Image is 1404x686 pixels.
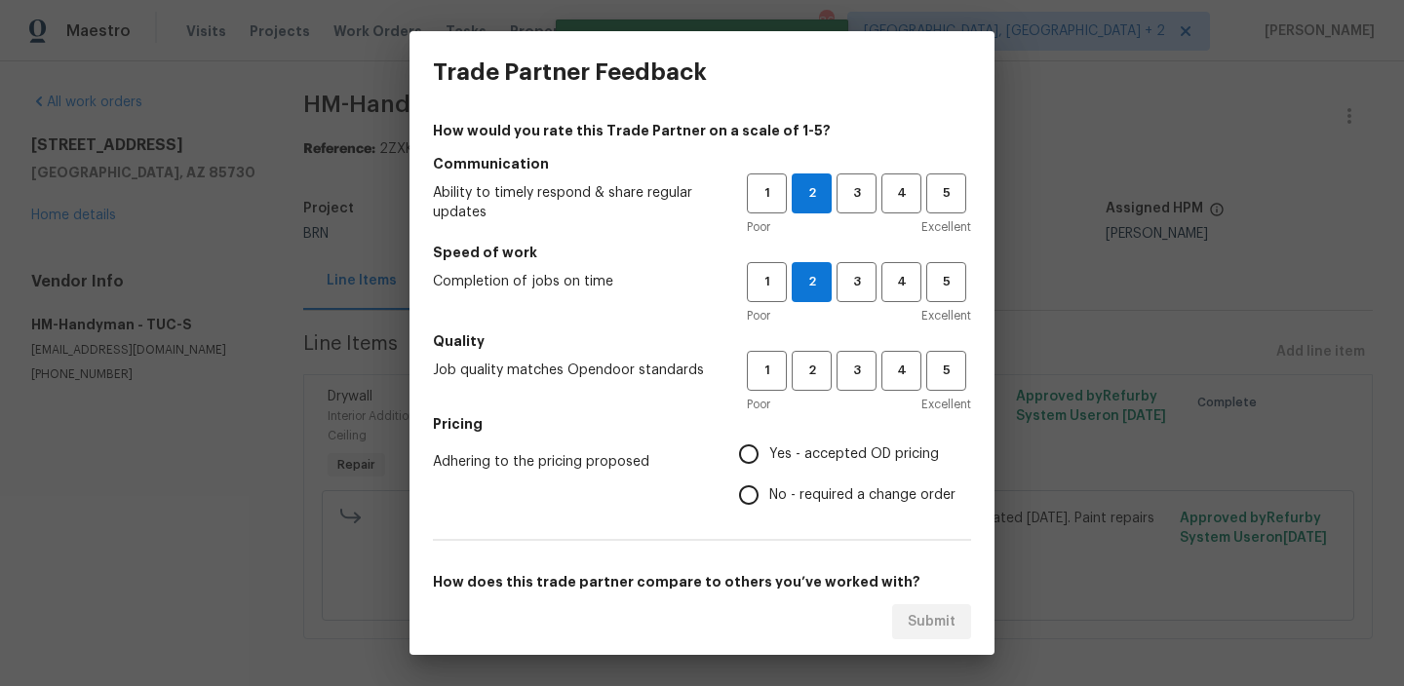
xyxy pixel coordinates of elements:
[838,271,875,293] span: 3
[926,173,966,213] button: 5
[883,360,919,382] span: 4
[433,243,971,262] h5: Speed of work
[769,485,955,506] span: No - required a change order
[747,217,770,237] span: Poor
[433,572,971,591] h5: How does this trade partner compare to others you’ve worked with?
[921,217,971,237] span: Excellent
[838,360,875,382] span: 3
[881,351,921,391] button: 4
[793,271,831,293] span: 2
[928,271,964,293] span: 5
[838,182,875,205] span: 3
[921,306,971,325] span: Excellent
[792,351,832,391] button: 2
[926,262,966,302] button: 5
[837,173,877,213] button: 3
[747,262,787,302] button: 1
[739,434,971,515] div: Pricing
[433,154,971,173] h5: Communication
[792,262,832,302] button: 2
[433,414,971,434] h5: Pricing
[433,331,971,351] h5: Quality
[433,58,707,86] h3: Trade Partner Feedback
[433,121,971,140] h4: How would you rate this Trade Partner on a scale of 1-5?
[433,361,716,380] span: Job quality matches Opendoor standards
[433,183,716,222] span: Ability to timely respond & share regular updates
[921,395,971,414] span: Excellent
[749,182,785,205] span: 1
[926,351,966,391] button: 5
[883,182,919,205] span: 4
[433,272,716,291] span: Completion of jobs on time
[747,395,770,414] span: Poor
[433,452,708,472] span: Adhering to the pricing proposed
[747,351,787,391] button: 1
[749,271,785,293] span: 1
[792,173,832,213] button: 2
[749,360,785,382] span: 1
[837,262,877,302] button: 3
[881,173,921,213] button: 4
[747,173,787,213] button: 1
[881,262,921,302] button: 4
[769,444,939,465] span: Yes - accepted OD pricing
[793,182,831,205] span: 2
[747,306,770,325] span: Poor
[837,351,877,391] button: 3
[883,271,919,293] span: 4
[928,360,964,382] span: 5
[794,360,830,382] span: 2
[928,182,964,205] span: 5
